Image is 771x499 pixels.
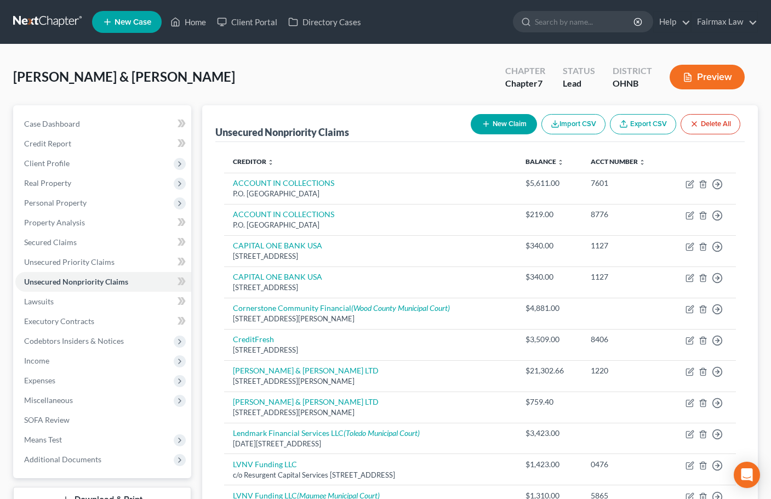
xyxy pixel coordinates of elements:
span: Case Dashboard [24,119,80,128]
span: Additional Documents [24,455,101,464]
div: [STREET_ADDRESS] [233,345,508,355]
a: Secured Claims [15,233,191,252]
span: Real Property [24,178,71,188]
span: Secured Claims [24,237,77,247]
div: [DATE][STREET_ADDRESS] [233,439,508,449]
div: Chapter [505,77,545,90]
div: $3,509.00 [526,334,573,345]
div: [STREET_ADDRESS][PERSON_NAME] [233,376,508,387]
div: 8776 [591,209,658,220]
div: $4,881.00 [526,303,573,314]
a: Export CSV [610,114,676,134]
a: Acct Number unfold_more [591,157,646,166]
div: Lead [563,77,595,90]
div: $219.00 [526,209,573,220]
a: [PERSON_NAME] & [PERSON_NAME] LTD [233,366,379,375]
a: CAPITAL ONE BANK USA [233,241,322,250]
span: SOFA Review [24,415,70,424]
div: Unsecured Nonpriority Claims [215,126,349,139]
div: 0476 [591,459,658,470]
i: (Toledo Municipal Court) [344,428,420,438]
div: [STREET_ADDRESS] [233,282,508,293]
span: Income [24,356,49,365]
span: Unsecured Priority Claims [24,257,115,266]
span: Unsecured Nonpriority Claims [24,277,128,286]
div: $759.40 [526,396,573,407]
div: c/o Resurgent Capital Services [STREET_ADDRESS] [233,470,508,480]
a: Executory Contracts [15,311,191,331]
input: Search by name... [535,12,635,32]
a: Case Dashboard [15,114,191,134]
div: 1127 [591,240,658,251]
a: [PERSON_NAME] & [PERSON_NAME] LTD [233,397,379,406]
div: District [613,65,652,77]
a: Unsecured Nonpriority Claims [15,272,191,292]
span: Expenses [24,376,55,385]
div: Status [563,65,595,77]
div: $1,423.00 [526,459,573,470]
div: 1127 [591,271,658,282]
span: 7 [538,78,542,88]
a: Unsecured Priority Claims [15,252,191,272]
a: SOFA Review [15,410,191,430]
span: Executory Contracts [24,316,94,326]
a: Credit Report [15,134,191,154]
div: [STREET_ADDRESS][PERSON_NAME] [233,314,508,324]
button: New Claim [471,114,537,134]
div: P.O. [GEOGRAPHIC_DATA] [233,220,508,230]
span: New Case [115,18,151,26]
a: Creditor unfold_more [233,157,274,166]
div: OHNB [613,77,652,90]
div: P.O. [GEOGRAPHIC_DATA] [233,189,508,199]
div: [STREET_ADDRESS][PERSON_NAME] [233,407,508,418]
div: 7601 [591,178,658,189]
div: 1220 [591,365,658,376]
a: Client Portal [212,12,283,32]
span: Client Profile [24,158,70,168]
span: Lawsuits [24,297,54,306]
a: CreditFresh [233,334,274,344]
div: $21,302.66 [526,365,573,376]
a: Fairmax Law [692,12,757,32]
button: Preview [670,65,745,89]
a: Directory Cases [283,12,367,32]
span: Codebtors Insiders & Notices [24,336,124,345]
a: Cornerstone Community Financial(Wood County Municipal Court) [233,303,450,313]
span: [PERSON_NAME] & [PERSON_NAME] [13,69,235,84]
div: 8406 [591,334,658,345]
button: Import CSV [541,114,606,134]
span: Property Analysis [24,218,85,227]
span: Personal Property [24,198,87,207]
div: [STREET_ADDRESS] [233,251,508,262]
a: ACCOUNT IN COLLECTIONS [233,178,334,188]
div: $3,423.00 [526,428,573,439]
a: Property Analysis [15,213,191,233]
i: unfold_more [557,159,564,166]
a: Home [165,12,212,32]
a: Balance unfold_more [526,157,564,166]
a: CAPITAL ONE BANK USA [233,272,322,281]
a: LVNV Funding LLC [233,460,297,469]
div: $340.00 [526,271,573,282]
div: Open Intercom Messenger [734,462,760,488]
i: unfold_more [267,159,274,166]
a: ACCOUNT IN COLLECTIONS [233,209,334,219]
span: Credit Report [24,139,71,148]
span: Means Test [24,435,62,444]
button: Delete All [681,114,740,134]
span: Miscellaneous [24,395,73,405]
div: $5,611.00 [526,178,573,189]
a: Help [654,12,690,32]
div: Chapter [505,65,545,77]
a: Lendmark Financial Services LLC(Toledo Municipal Court) [233,428,420,438]
a: Lawsuits [15,292,191,311]
i: (Wood County Municipal Court) [351,303,450,313]
div: $340.00 [526,240,573,251]
i: unfold_more [639,159,646,166]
